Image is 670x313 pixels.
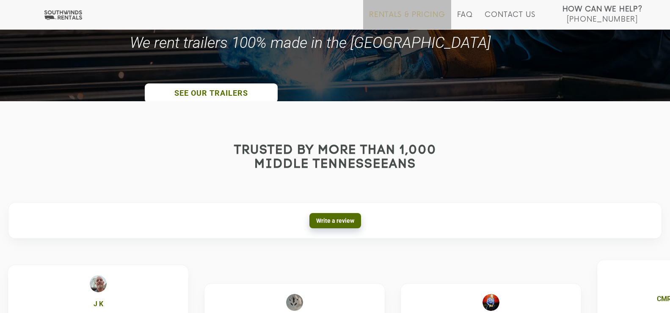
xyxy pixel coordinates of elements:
img: J K [85,275,102,292]
img: Southwinds Rentals Logo [42,10,84,20]
span: [PHONE_NUMBER] [567,15,638,24]
span: Write a review [316,217,354,224]
a: Write a review [309,213,361,228]
b: J K [88,299,98,309]
strong: How Can We Help? [562,5,642,14]
a: SEE OUR TRAILERS [145,83,278,103]
a: Contact Us [485,11,535,29]
a: Rentals & Pricing [369,11,445,29]
img: Trey Brown [478,294,495,311]
div: We rent trailers 100% made in the [GEOGRAPHIC_DATA] [130,33,495,52]
a: FAQ [457,11,473,29]
a: How Can We Help? [PHONE_NUMBER] [562,4,642,23]
img: David Diaz [281,294,298,311]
